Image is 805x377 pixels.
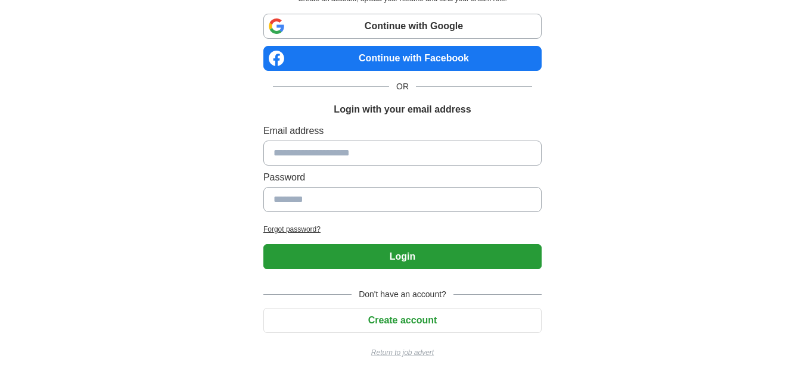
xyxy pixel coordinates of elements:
a: Continue with Facebook [263,46,542,71]
label: Password [263,170,542,185]
span: Don't have an account? [352,288,453,301]
label: Email address [263,124,542,138]
span: OR [389,80,416,93]
a: Create account [263,315,542,325]
button: Login [263,244,542,269]
a: Continue with Google [263,14,542,39]
button: Create account [263,308,542,333]
h1: Login with your email address [334,102,471,117]
a: Forgot password? [263,224,542,235]
a: Return to job advert [263,347,542,358]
